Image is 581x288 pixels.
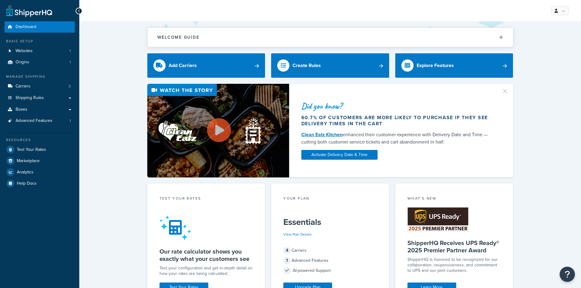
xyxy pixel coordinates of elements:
button: Welcome Guide [148,28,513,47]
div: Advanced Features [283,256,377,265]
span: Shipping Rules [16,95,44,101]
a: Shipping Rules [5,92,75,104]
a: Add Carriers [147,53,265,78]
a: Dashboard [5,21,75,33]
div: Add Carriers [169,61,197,70]
div: Test your configuration and get in-depth detail on how your rates are being calculated. [160,265,253,276]
a: Marketplace [5,155,75,166]
div: Test your rates [160,196,253,203]
p: ShipperHQ is honored to be recognized for our collaboration, responsiveness, and commitment to UP... [407,257,501,273]
a: Advanced Features1 [5,115,75,126]
div: Manage Shipping [5,74,75,79]
div: Resources [5,137,75,143]
div: 60.7% of customers are more likely to purchase if they see delivery times in the cart [301,115,494,127]
li: Advanced Features [5,115,75,126]
span: 4 [283,247,291,254]
span: Dashboard [16,24,36,30]
a: Websites1 [5,45,75,57]
a: View Plan Details [283,232,312,237]
span: Marketplace [17,158,40,164]
span: Carriers [16,84,30,89]
span: Analytics [17,170,34,175]
span: 1 [70,60,71,65]
li: Carriers [5,81,75,92]
a: Origins1 [5,57,75,68]
a: Help Docs [5,178,75,189]
a: Activate Delivery Date & Time [301,150,378,160]
li: Websites [5,45,75,57]
img: Video thumbnail [147,84,289,177]
span: Origins [16,60,29,65]
div: Carriers [283,246,377,255]
div: Did you know? [301,102,494,110]
span: Help Docs [17,181,37,186]
div: Create Rules [292,61,321,70]
span: 1 [283,257,291,264]
span: 3 [69,84,71,89]
h2: Welcome Guide [157,35,199,40]
a: Explore Features [395,53,513,78]
a: Carriers3 [5,81,75,92]
div: Explore Features [417,61,454,70]
span: Boxes [16,107,27,112]
div: Basic Setup [5,39,75,44]
li: Origins [5,57,75,68]
div: What's New [407,196,501,203]
a: Boxes [5,104,75,115]
div: AI-powered Support [283,266,377,275]
h5: Essentials [283,217,377,227]
a: Create Rules [271,53,389,78]
a: Clean Eatz Kitchen [301,131,343,138]
span: 1 [70,118,71,123]
span: Advanced Features [16,118,52,123]
div: enhanced their customer experience with Delivery Date and Time — cutting both customer service ti... [301,131,494,146]
a: Analytics [5,167,75,178]
h5: Our rate calculator shows you exactly what your customers see [160,248,253,262]
span: Test Your Rates [17,147,46,152]
h5: ShipperHQ Receives UPS Ready® 2025 Premier Partner Award [407,239,501,254]
button: Open Resource Center [560,267,575,282]
span: 1 [70,48,71,54]
span: Websites [16,48,33,54]
a: Test Your Rates [5,144,75,155]
div: Your Plan [283,196,377,203]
